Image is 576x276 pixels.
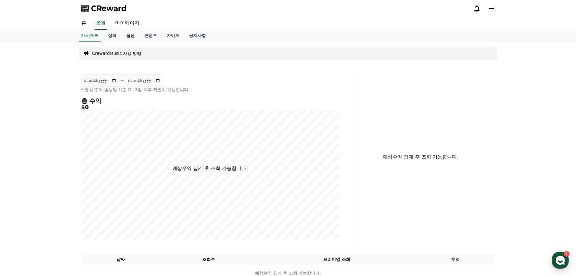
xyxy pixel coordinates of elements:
p: * 영상 조회 발생일 기준 D+3일 이후 확인이 가능합니다. [81,87,339,93]
a: 홈 [76,17,91,30]
a: 마이페이지 [110,17,144,30]
th: 수익 [416,254,495,265]
a: 가이드 [162,30,184,42]
a: 음원 [95,17,107,30]
p: 예상수익 집계 후 조회 가능합니다. [361,153,480,161]
p: 예상수익 집계 후 조회 가능합니다. [172,165,248,172]
a: 1대화 [40,192,78,207]
span: 1 [61,192,63,197]
span: 설정 [93,201,101,206]
a: CReward [81,4,127,13]
a: CrewardMusic 사용 방법 [92,50,142,56]
span: 홈 [19,201,23,206]
th: 조회수 [160,254,257,265]
span: CReward [91,4,127,13]
h4: 총 수익 [81,98,339,104]
a: 콘텐츠 [139,30,162,42]
a: 실적 [103,30,121,42]
th: 날짜 [81,254,160,265]
a: 공지사항 [184,30,211,42]
a: 홈 [2,192,40,207]
p: ~ [120,77,124,84]
h5: $0 [81,104,339,110]
span: 대화 [55,201,63,206]
th: 프리미엄 조회 [257,254,416,265]
a: 음원 [121,30,139,42]
a: 설정 [78,192,116,207]
a: 대시보드 [79,30,101,42]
